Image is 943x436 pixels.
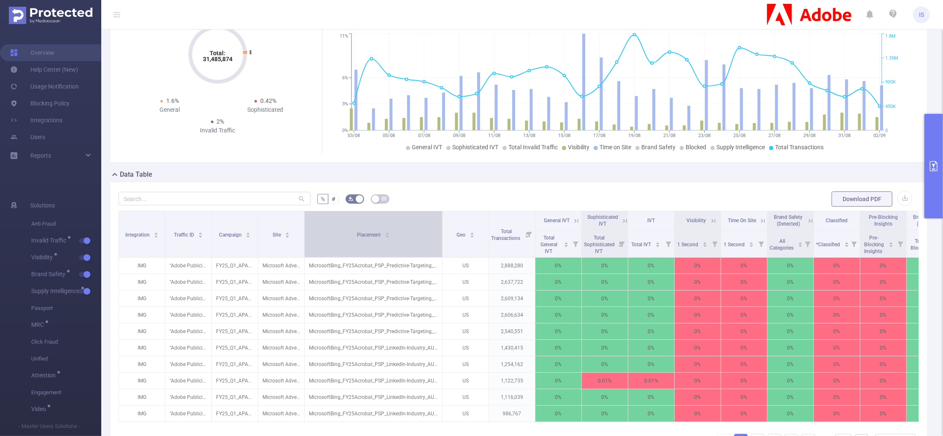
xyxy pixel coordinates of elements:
i: icon: caret-down [749,244,754,246]
span: 1 Second [724,242,746,248]
span: Brand Safety (Detected) [774,214,803,227]
p: 0% [767,340,813,356]
p: US [443,307,489,323]
p: 0% [860,291,906,307]
div: Sort [470,231,475,236]
span: General IVT [412,144,442,151]
p: 0% [582,356,628,372]
tspan: 02/09 [874,133,886,138]
i: icon: caret-up [749,241,754,243]
div: Sort [844,241,849,246]
i: Filter menu [709,230,721,257]
p: 0% [582,307,628,323]
span: Site [273,232,282,238]
p: 0% [675,373,721,389]
span: 1 Second [677,242,700,248]
i: Filter menu [755,230,767,257]
span: Classified [826,218,848,223]
div: Sort [564,241,569,246]
tspan: 900K [885,80,896,85]
p: "Adobe Publicis APAC" [27142] [165,373,211,389]
p: 0% [860,389,906,405]
div: Sort [889,241,894,246]
p: "Adobe Publicis APAC" [27142] [165,406,211,422]
tspan: 25/08 [733,133,746,138]
i: icon: caret-down [889,244,894,246]
p: 0% [628,323,674,339]
span: Traffic ID [174,232,195,238]
p: 0% [721,389,767,405]
p: 0% [535,356,581,372]
p: 0% [675,389,721,405]
p: US [443,356,489,372]
p: 0% [767,258,813,274]
span: Visibility [568,144,589,151]
p: 0% [675,274,721,290]
i: Filter menu [894,230,906,257]
span: 2% [217,118,224,125]
i: icon: caret-up [154,231,159,234]
p: MicrosoftBing_FY25Acrobat_PSP_LinkedIn-Industry_AU_DSK_BAN_1200x628_Teamwork_NA_AcrobatDC_Progres... [305,406,442,422]
p: 0% [675,356,721,372]
tspan: 1.35M [885,55,898,61]
i: icon: caret-down [470,234,474,237]
span: Attention [31,372,59,378]
p: "Adobe Publicis APAC" [27142] [165,340,211,356]
i: Filter menu [570,230,581,257]
p: Microsoft Advertising Network [3090] [258,291,304,307]
p: Microsoft Advertising Network [3090] [258,373,304,389]
div: Sort [798,241,803,246]
i: Filter menu [662,230,674,257]
p: FY25_Q1_APAC_DocumentCloud_AcrobatsGotIt_Consideration_Discover_NA_P34208_NA [260685] [212,389,258,405]
p: IMG [119,291,165,307]
p: 0% [814,323,860,339]
tspan: 11/08 [488,133,500,138]
span: Integration [125,232,151,238]
p: 2,637,722 [489,274,535,290]
span: Pre-Blocking Insights [864,235,884,254]
p: 0% [535,406,581,422]
p: MicrosoftBing_FY25Acrobat_PSP_Predictive-Targeting_AU_DSK_BAN_1200x628_Teamwork_NA_AcrobatDC_Prog... [305,307,442,323]
a: Blocking Policy [10,95,70,112]
p: 0% [767,274,813,290]
div: Sort [749,241,754,246]
p: 0% [814,340,860,356]
p: 0% [767,373,813,389]
p: 0% [628,307,674,323]
tspan: 1.8M [885,34,896,39]
p: 0% [814,373,860,389]
i: icon: caret-down [798,244,802,246]
div: Sort [385,231,390,236]
i: icon: caret-up [564,241,569,243]
i: icon: caret-down [844,244,849,246]
i: icon: table [381,196,386,201]
p: 0% [628,291,674,307]
tspan: 07/08 [418,133,430,138]
p: MicrosoftBing_FY25Acrobat_PSP_LinkedIn-Industry_AU_DSK_BAN_1200x628_Workflow_NA_AcrobatDC_Progres... [305,373,442,389]
span: Total Transactions [491,229,521,241]
p: 1,122,735 [489,373,535,389]
p: 0% [860,258,906,274]
p: 0% [535,291,581,307]
p: 0% [721,274,767,290]
p: 0% [675,291,721,307]
span: Campaign [219,232,243,238]
p: 0% [582,340,628,356]
i: icon: caret-down [154,234,159,237]
p: MicrosoftBing_FY25Acrobat_PSP_LinkedIn-Industry_AU_DSK_BAN_1200x628_Protect_NA_AcrobatDC_Progress... [305,356,442,372]
i: icon: caret-up [844,241,849,243]
p: IMG [119,406,165,422]
p: "Adobe Publicis APAC" [27142] [165,291,211,307]
p: 986,767 [489,406,535,422]
p: FY25_Q1_APAC_DocumentCloud_AcrobatsGotIt_Consideration_Discover_NA_P34208_NA [260685] [212,323,258,339]
tspan: 27/08 [769,133,781,138]
div: Sort [285,231,290,236]
p: US [443,258,489,274]
p: 2,888,280 [489,258,535,274]
span: Total Transactions [775,144,824,151]
p: FY25_Q1_APAC_DocumentCloud_AcrobatsGotIt_Consideration_Discover_NA_P34208_NA [260685] [212,406,258,422]
p: 0% [675,340,721,356]
tspan: 05/08 [383,133,395,138]
img: Protected Media [9,7,92,24]
p: 0% [675,307,721,323]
